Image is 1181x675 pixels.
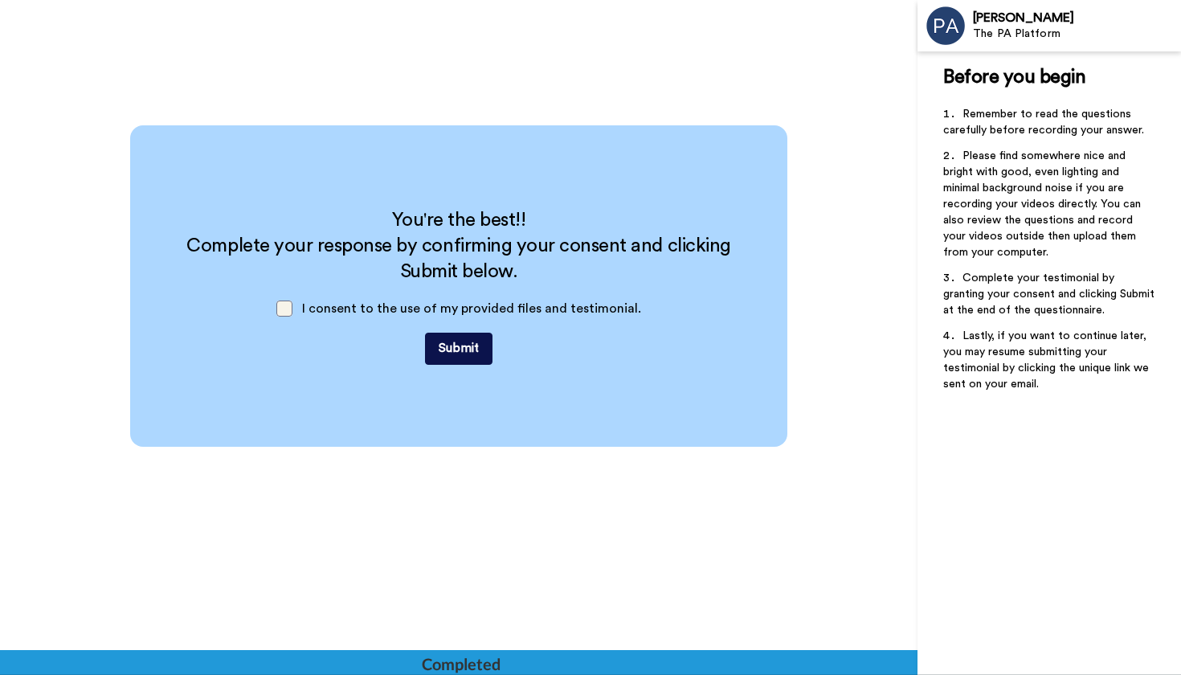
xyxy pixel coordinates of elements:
div: [PERSON_NAME] [973,10,1180,26]
span: Before you begin [943,67,1085,87]
span: Complete your response by confirming your consent and clicking Submit below. [186,236,735,281]
div: The PA Platform [973,27,1180,41]
div: Completed [422,652,499,675]
button: Submit [425,333,492,365]
img: Profile Image [926,6,965,45]
span: Remember to read the questions carefully before recording your answer. [943,108,1144,136]
span: Please find somewhere nice and bright with good, even lighting and minimal background noise if yo... [943,150,1144,258]
span: I consent to the use of my provided files and testimonial. [302,302,641,315]
span: Complete your testimonial by granting your consent and clicking Submit at the end of the question... [943,272,1158,316]
span: You're the best!! [392,211,526,230]
span: Lastly, if you want to continue later, you may resume submitting your testimonial by clicking the... [943,330,1152,390]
